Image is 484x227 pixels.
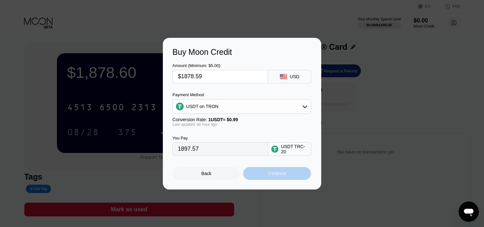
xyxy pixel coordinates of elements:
[290,74,299,79] div: USD
[172,117,311,122] div: Conversion Rate:
[202,171,211,176] div: Back
[172,136,268,140] div: You Pay
[186,104,218,109] div: USDT on TRON
[172,167,240,180] div: Back
[173,100,311,113] div: USDT on TRON
[172,122,311,127] div: Last updated: an hour ago
[208,117,238,122] span: 1 USDT ≈ $0.99
[172,47,312,57] div: Buy Moon Credit
[172,63,268,68] div: Amount (Minimum: $5.00)
[243,167,311,180] div: Continue
[268,171,286,176] div: Continue
[172,92,311,97] div: Payment Method
[178,70,263,83] input: $0.00
[458,201,479,222] iframe: Button to launch messaging window
[281,144,308,154] div: USDT TRC-20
